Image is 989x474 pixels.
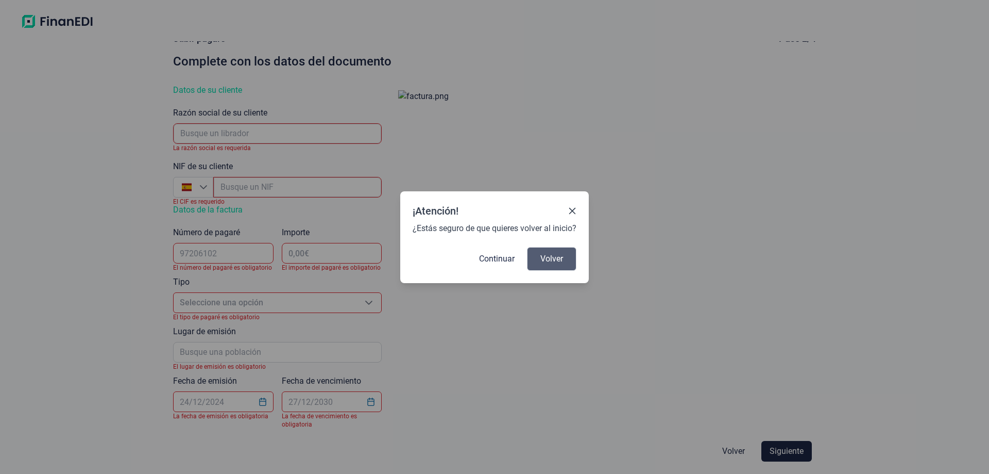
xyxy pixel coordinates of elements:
[568,207,576,215] button: Close
[479,253,515,265] span: Continuar
[471,247,523,271] button: Continuar
[527,247,576,271] button: Volver
[413,222,576,235] span: ¿Estás seguro de que quieres volver al inicio?
[540,253,563,265] span: Volver
[413,204,458,218] div: ¡Atención!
